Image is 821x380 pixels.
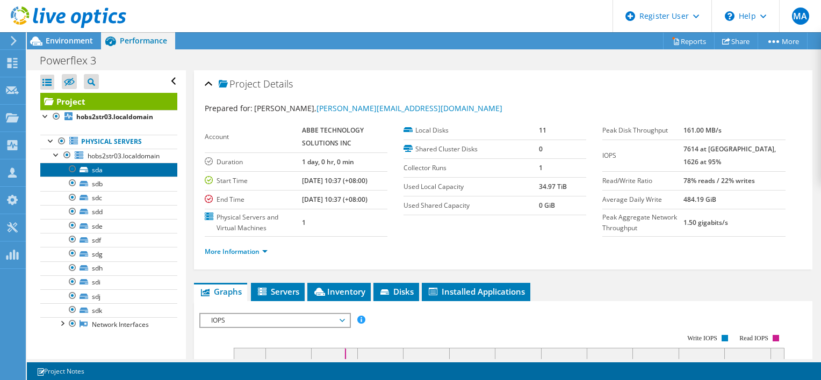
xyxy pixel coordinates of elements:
a: sdf [40,233,177,247]
a: Project Notes [29,364,92,378]
text: Read IOPS [739,334,768,342]
a: hobs2str03.localdomain [40,110,177,124]
span: Installed Applications [427,286,525,297]
span: Servers [256,286,299,297]
a: [PERSON_NAME][EMAIL_ADDRESS][DOMAIN_NAME] [316,103,502,113]
a: Share [714,33,758,49]
a: sda [40,163,177,177]
span: Performance [120,35,167,46]
label: Local Disks [404,125,539,136]
a: sdd [40,205,177,219]
label: End Time [205,194,302,205]
span: Project [219,79,261,90]
span: Disks [379,286,414,297]
b: 1 day, 0 hr, 0 min [302,157,354,166]
a: Project [40,93,177,110]
label: Shared Cluster Disks [404,144,539,155]
svg: \n [725,11,734,21]
label: IOPS [602,150,683,161]
span: Inventory [313,286,365,297]
a: hobs2str03.localdomain [40,149,177,163]
b: 7614 at [GEOGRAPHIC_DATA], 1626 at 95% [683,144,776,166]
a: Reports [663,33,715,49]
b: [DATE] 10:37 (+08:00) [302,195,368,204]
label: Start Time [205,176,302,186]
b: 484.19 GiB [683,195,716,204]
label: Physical Servers and Virtual Machines [205,212,302,233]
a: sdh [40,261,177,275]
label: Used Shared Capacity [404,200,539,211]
label: Account [205,131,302,142]
h1: Powerflex 3 [35,55,113,67]
label: Duration [205,157,302,167]
span: Details [263,77,293,90]
label: Average Daily Write [602,194,683,205]
a: sde [40,219,177,233]
label: Peak Aggregate Network Throughput [602,212,683,233]
label: Used Local Capacity [404,181,539,192]
b: 1.50 gigabits/s [683,218,728,227]
text: Write IOPS [687,334,717,342]
b: [DATE] 10:37 (+08:00) [302,176,368,185]
label: Peak Disk Throughput [602,125,683,136]
b: hobs2str03.localdomain [76,112,153,121]
a: sdb [40,177,177,191]
b: 1 [539,163,543,172]
text: 7000 [214,357,229,366]
b: 78% reads / 22% writes [683,176,755,185]
label: Prepared for: [205,103,253,113]
b: 0 [539,144,543,154]
a: sdc [40,191,177,205]
b: 161.00 MB/s [683,126,722,135]
a: Physical Servers [40,135,177,149]
label: Read/Write Ratio [602,176,683,186]
b: 11 [539,126,546,135]
label: Collector Runs [404,163,539,173]
a: sdk [40,303,177,317]
a: sdg [40,247,177,261]
span: MA [792,8,809,25]
span: Environment [46,35,93,46]
span: Graphs [199,286,242,297]
a: More Information [205,247,268,256]
b: 34.97 TiB [539,182,567,191]
a: sdj [40,289,177,303]
b: 1 [302,218,306,227]
span: hobs2str03.localdomain [88,151,160,160]
b: 0 GiB [539,201,555,210]
a: Network Interfaces [40,317,177,331]
b: ABBE TECHNOLOGY SOLUTIONS INC [302,126,364,148]
span: [PERSON_NAME], [254,103,502,113]
a: More [758,33,808,49]
a: sdi [40,275,177,289]
span: IOPS [206,314,344,327]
